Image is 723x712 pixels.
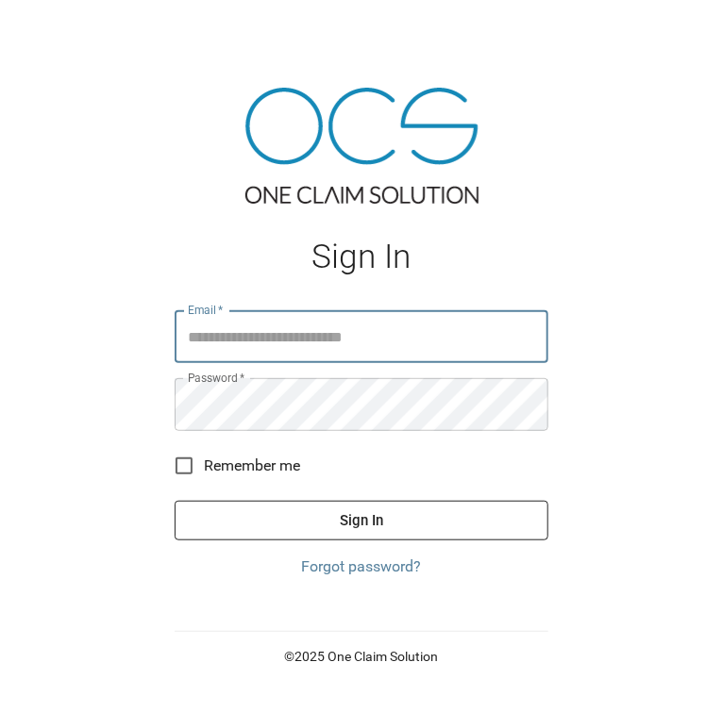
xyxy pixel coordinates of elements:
[188,370,244,386] label: Password
[204,455,300,477] span: Remember me
[23,11,98,49] img: ocs-logo-white-transparent.png
[245,88,479,204] img: ocs-logo-tra.png
[175,501,548,540] button: Sign In
[188,302,224,318] label: Email
[175,647,548,666] p: © 2025 One Claim Solution
[175,555,548,578] a: Forgot password?
[175,238,548,276] h1: Sign In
